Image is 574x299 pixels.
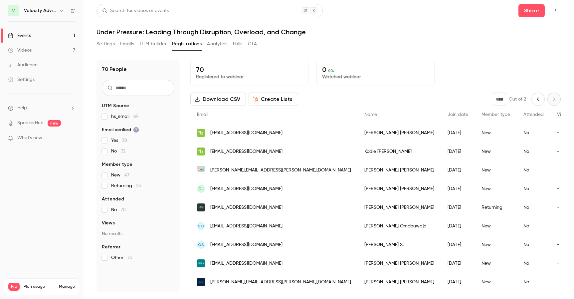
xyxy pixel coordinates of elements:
button: Share [518,4,545,17]
h1: 70 People [102,65,127,73]
div: [PERSON_NAME] [PERSON_NAME] [358,254,441,273]
div: [PERSON_NAME] [PERSON_NAME] [358,198,441,217]
span: Join date [448,112,468,117]
button: Analytics [207,39,228,49]
div: New [475,217,517,235]
div: Settings [8,76,35,83]
img: bamboohr.com [197,148,205,155]
span: No [111,148,125,154]
p: 0 [322,66,429,74]
div: [DATE] [441,273,475,291]
span: Referrer [102,244,120,250]
img: bamboohr.com [197,129,205,137]
p: Watched webinar [322,74,429,80]
div: New [475,235,517,254]
span: V [12,7,15,14]
span: Email verified [102,127,139,133]
div: Videos [8,47,32,54]
button: Settings [96,39,115,49]
div: [PERSON_NAME] S. [358,235,441,254]
div: [PERSON_NAME] [PERSON_NAME] [358,273,441,291]
span: 70 [127,255,132,260]
span: 0 % [328,68,334,73]
a: SpeakerHub [17,120,44,127]
div: [DATE] [441,198,475,217]
div: [DATE] [441,124,475,142]
div: New [475,142,517,161]
button: Create Lists [249,93,298,106]
span: [PERSON_NAME][EMAIL_ADDRESS][PERSON_NAME][DOMAIN_NAME] [210,167,351,174]
div: No [517,273,550,291]
span: Returning [111,182,141,189]
p: Registered to webinar [196,74,303,80]
span: OS [198,242,204,248]
div: New [475,124,517,142]
div: Audience [8,62,38,68]
div: No [517,217,550,235]
span: hs_email [111,113,138,120]
span: Plan usage [24,284,55,289]
span: Yes [111,137,127,144]
span: [EMAIL_ADDRESS][DOMAIN_NAME] [210,130,283,137]
span: What's new [17,135,42,142]
div: [PERSON_NAME] Omobuwajo [358,217,441,235]
span: Member type [102,161,132,168]
span: new [48,120,61,127]
div: No [517,179,550,198]
span: 38 [122,138,127,143]
span: 70 [121,207,126,212]
p: No results [102,230,174,237]
div: New [475,161,517,179]
span: SO [198,223,204,229]
span: [EMAIL_ADDRESS][DOMAIN_NAME] [210,241,283,248]
span: Help [17,105,27,112]
button: CTA [248,39,257,49]
section: facet-groups [102,103,174,261]
button: Previous page [531,93,545,106]
div: Returning [475,198,517,217]
span: UTM Source [102,103,129,109]
div: No [517,161,550,179]
button: Polls [233,39,243,49]
span: New [111,172,129,178]
span: [EMAIL_ADDRESS][DOMAIN_NAME] [210,260,283,267]
img: essex.com [197,259,205,267]
div: [DATE] [441,179,475,198]
div: [PERSON_NAME] [PERSON_NAME] [358,179,441,198]
span: [EMAIL_ADDRESS][DOMAIN_NAME] [210,204,283,211]
li: help-dropdown-opener [8,105,75,112]
div: [PERSON_NAME] [PERSON_NAME] [358,161,441,179]
div: [DATE] [441,161,475,179]
img: decisionwise.com [197,203,205,211]
span: Attended [102,196,124,202]
h6: Velocity Advisory Group [24,7,56,14]
span: Views [557,112,569,117]
span: Attended [523,112,544,117]
img: chghealthcare.com [197,166,205,174]
img: greystar.com [197,278,205,286]
span: 32 [121,149,125,153]
span: Views [102,220,115,226]
div: New [475,179,517,198]
a: Manage [59,284,75,289]
span: Member type [481,112,510,117]
div: [PERSON_NAME] [PERSON_NAME] [358,124,441,142]
span: Pro [8,283,20,291]
p: 70 [196,66,303,74]
div: Events [8,32,31,39]
h1: Under Pressure: Leading Through Disruption, Overload, and Change [96,28,561,36]
div: Search for videos or events [102,7,169,14]
span: [EMAIL_ADDRESS][DOMAIN_NAME] [210,223,283,230]
div: [DATE] [441,254,475,273]
div: No [517,142,550,161]
span: Other [111,254,132,261]
span: 47 [124,173,129,177]
div: No [517,124,550,142]
span: DJ [199,186,204,192]
div: No [517,235,550,254]
span: Email [197,112,208,117]
div: New [475,254,517,273]
span: [PERSON_NAME][EMAIL_ADDRESS][PERSON_NAME][DOMAIN_NAME] [210,279,351,286]
button: Registrations [172,39,202,49]
div: New [475,273,517,291]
